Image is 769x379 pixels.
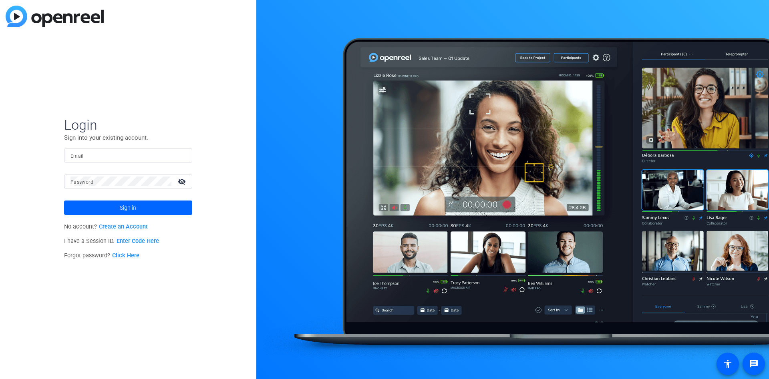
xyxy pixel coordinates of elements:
[64,223,148,230] span: No account?
[64,133,192,142] p: Sign into your existing account.
[70,179,93,185] mat-label: Password
[64,238,159,245] span: I have a Session ID.
[112,252,139,259] a: Click Here
[6,6,104,27] img: blue-gradient.svg
[70,153,84,159] mat-label: Email
[749,359,759,369] mat-icon: message
[64,252,139,259] span: Forgot password?
[70,150,186,160] input: Enter Email Address
[64,201,192,215] button: Sign in
[723,359,733,369] mat-icon: accessibility
[99,223,148,230] a: Create an Account
[120,198,136,218] span: Sign in
[117,238,159,245] a: Enter Code Here
[173,176,192,187] mat-icon: visibility_off
[64,116,192,133] span: Login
